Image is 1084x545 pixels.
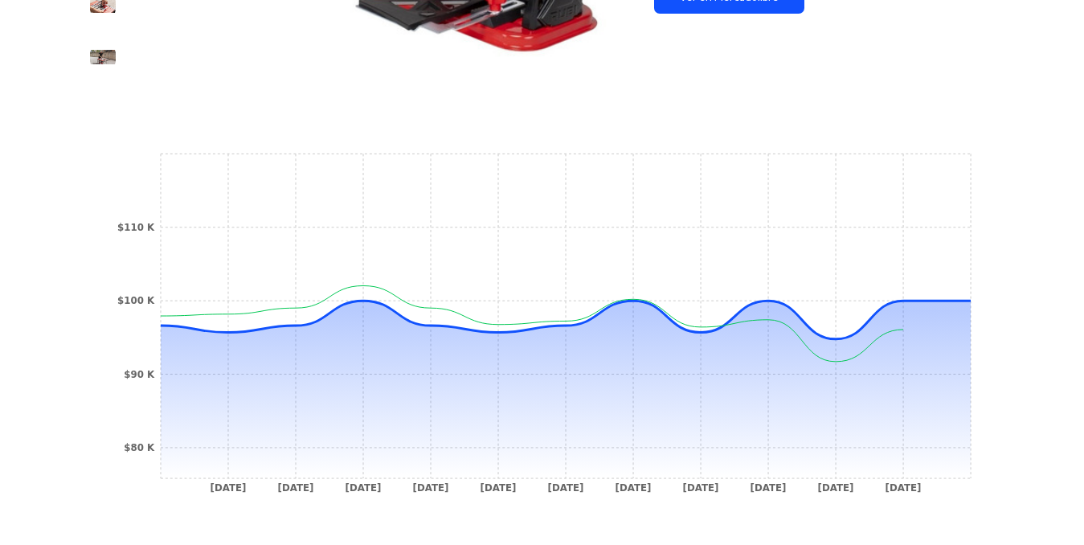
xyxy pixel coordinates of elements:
tspan: [DATE] [616,482,652,494]
tspan: [DATE] [886,482,922,494]
tspan: [DATE] [211,482,247,494]
tspan: [DATE] [278,482,314,494]
tspan: [DATE] [751,482,787,494]
tspan: $80 K [124,442,155,453]
img: Cortadora Ceramica Porcelanato Rubi Practic Plus 61cm Rodel [90,44,116,70]
tspan: [DATE] [481,482,517,494]
tspan: [DATE] [818,482,854,494]
tspan: [DATE] [346,482,382,494]
tspan: [DATE] [683,482,719,494]
tspan: $110 K [117,222,155,233]
tspan: [DATE] [548,482,584,494]
tspan: [DATE] [413,482,449,494]
tspan: $100 K [117,295,155,306]
tspan: $90 K [124,369,155,380]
